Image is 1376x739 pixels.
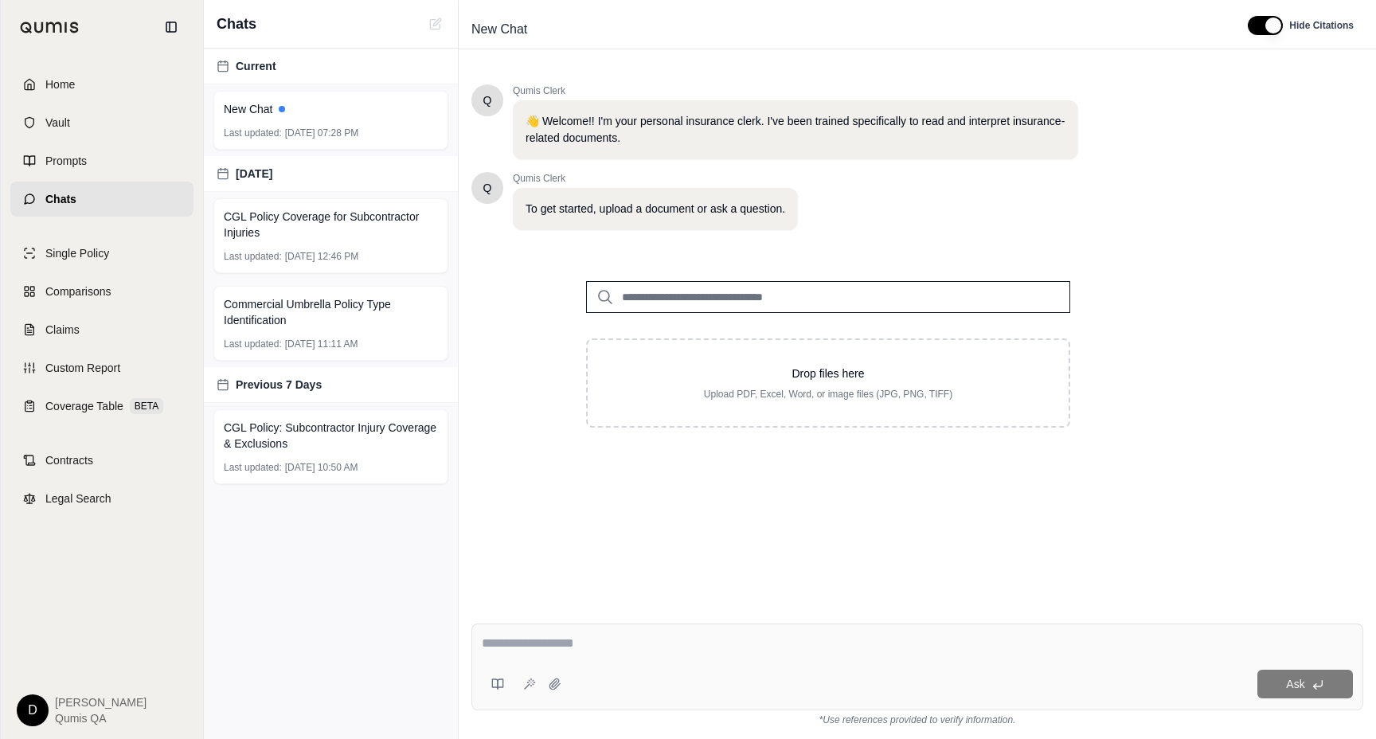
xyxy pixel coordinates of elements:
[1257,670,1353,698] button: Ask
[10,105,193,140] a: Vault
[45,452,93,468] span: Contracts
[10,481,193,516] a: Legal Search
[45,283,111,299] span: Comparisons
[45,491,111,506] span: Legal Search
[45,76,75,92] span: Home
[17,694,49,726] div: D
[10,274,193,309] a: Comparisons
[45,115,70,131] span: Vault
[45,191,76,207] span: Chats
[45,398,123,414] span: Coverage Table
[224,250,282,263] span: Last updated:
[224,296,438,328] span: Commercial Umbrella Policy Type Identification
[224,420,438,452] span: CGL Policy: Subcontractor Injury Coverage & Exclusions
[613,388,1043,401] p: Upload PDF, Excel, Word, or image files (JPG, PNG, TIFF)
[55,710,147,726] span: Qumis QA
[45,360,120,376] span: Custom Report
[513,172,798,185] span: Qumis Clerk
[285,338,358,350] span: [DATE] 11:11 AM
[45,153,87,169] span: Prompts
[224,338,282,350] span: Last updated:
[10,312,193,347] a: Claims
[483,92,492,108] span: Hello
[10,143,193,178] a: Prompts
[130,398,163,414] span: BETA
[10,389,193,424] a: Coverage TableBETA
[224,209,438,240] span: CGL Policy Coverage for Subcontractor Injuries
[55,694,147,710] span: [PERSON_NAME]
[483,180,492,196] span: Hello
[285,250,358,263] span: [DATE] 12:46 PM
[45,245,109,261] span: Single Policy
[471,710,1363,726] div: *Use references provided to verify information.
[224,127,282,139] span: Last updated:
[526,201,785,217] p: To get started, upload a document or ask a question.
[10,182,193,217] a: Chats
[1286,678,1304,690] span: Ask
[45,322,80,338] span: Claims
[465,17,1229,42] div: Edit Title
[20,22,80,33] img: Qumis Logo
[224,101,272,117] span: New Chat
[285,127,358,139] span: [DATE] 07:28 PM
[613,366,1043,381] p: Drop files here
[236,58,276,74] span: Current
[236,377,322,393] span: Previous 7 Days
[285,461,358,474] span: [DATE] 10:50 AM
[513,84,1078,97] span: Qumis Clerk
[236,166,272,182] span: [DATE]
[224,461,282,474] span: Last updated:
[158,14,184,40] button: Collapse sidebar
[10,350,193,385] a: Custom Report
[465,17,534,42] span: New Chat
[426,14,445,33] button: New Chat
[217,13,256,35] span: Chats
[526,113,1065,147] p: 👋 Welcome!! I'm your personal insurance clerk. I've been trained specifically to read and interpr...
[1289,19,1354,32] span: Hide Citations
[10,443,193,478] a: Contracts
[10,67,193,102] a: Home
[10,236,193,271] a: Single Policy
